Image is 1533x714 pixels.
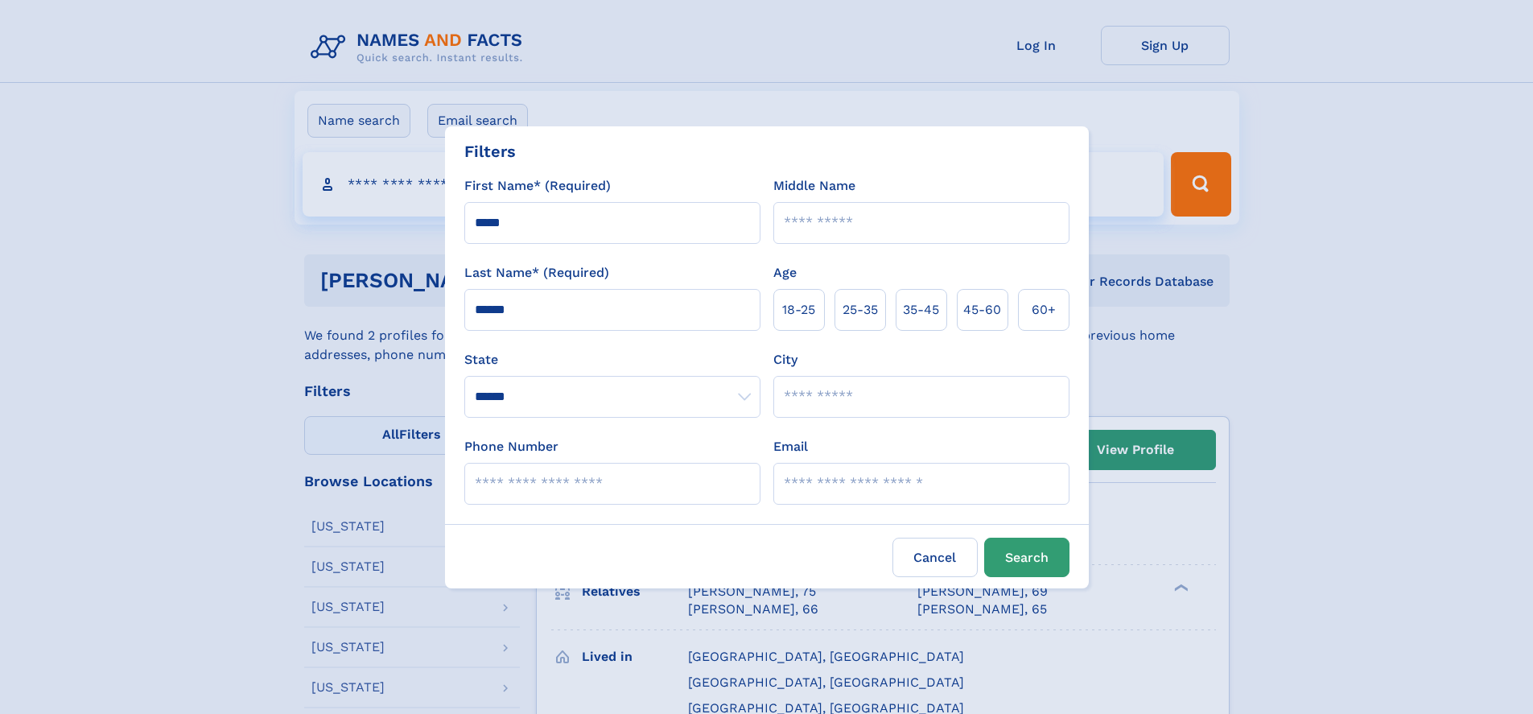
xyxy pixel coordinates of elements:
[773,263,797,283] label: Age
[903,300,939,320] span: 35‑45
[464,176,611,196] label: First Name* (Required)
[963,300,1001,320] span: 45‑60
[773,350,797,369] label: City
[984,538,1069,577] button: Search
[464,350,760,369] label: State
[782,300,815,320] span: 18‑25
[892,538,978,577] label: Cancel
[773,176,855,196] label: Middle Name
[464,263,609,283] label: Last Name* (Required)
[1032,300,1056,320] span: 60+
[773,437,808,456] label: Email
[464,139,516,163] div: Filters
[464,437,558,456] label: Phone Number
[843,300,878,320] span: 25‑35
